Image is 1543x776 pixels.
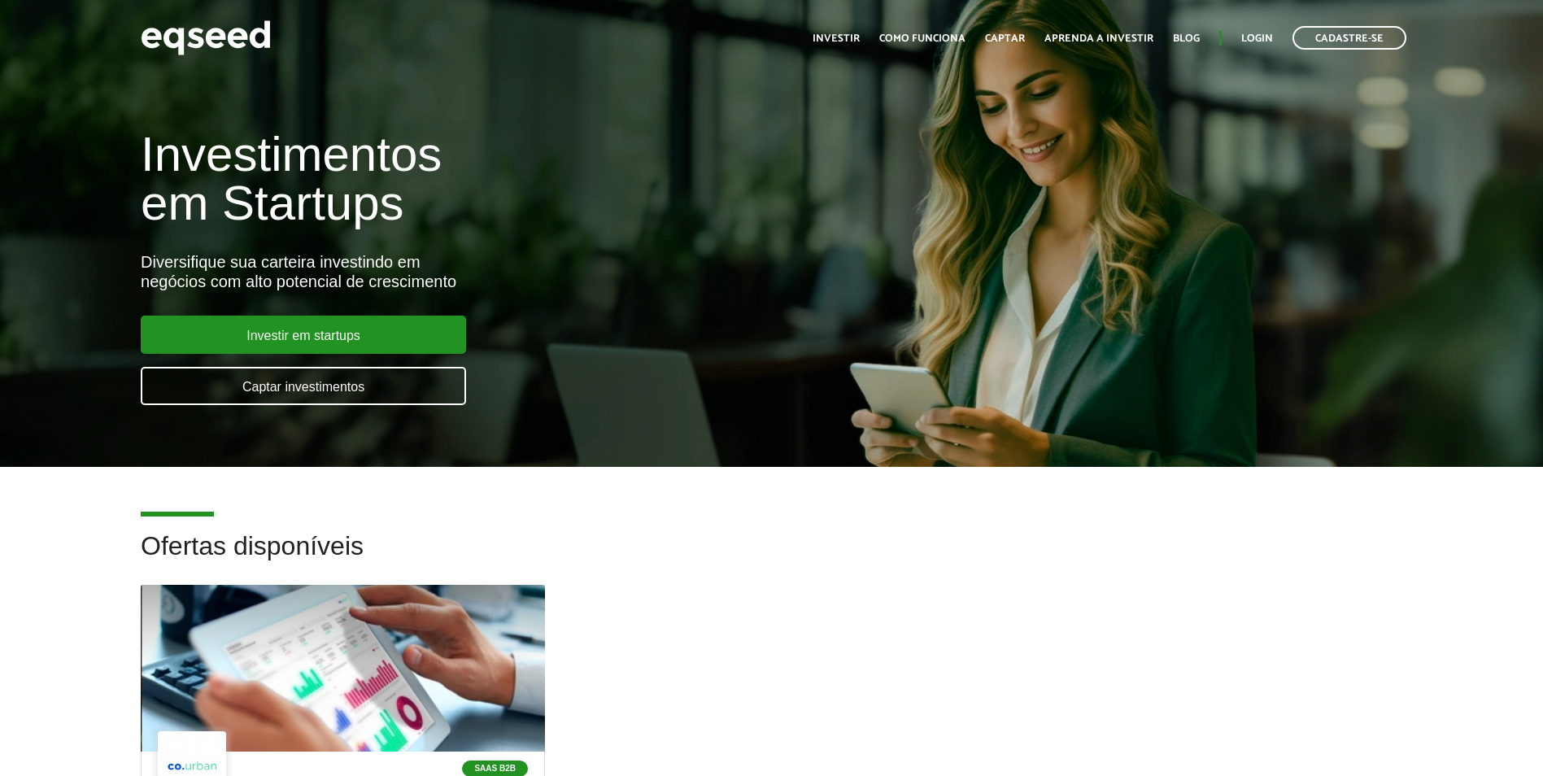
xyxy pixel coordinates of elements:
[141,252,888,291] div: Diversifique sua carteira investindo em negócios com alto potencial de crescimento
[141,130,888,228] h1: Investimentos em Startups
[985,33,1025,44] a: Captar
[141,16,271,59] img: EqSeed
[1292,26,1406,50] a: Cadastre-se
[141,532,1402,585] h2: Ofertas disponíveis
[141,316,466,354] a: Investir em startups
[141,367,466,405] a: Captar investimentos
[813,33,860,44] a: Investir
[879,33,965,44] a: Como funciona
[1044,33,1153,44] a: Aprenda a investir
[1241,33,1273,44] a: Login
[1173,33,1200,44] a: Blog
